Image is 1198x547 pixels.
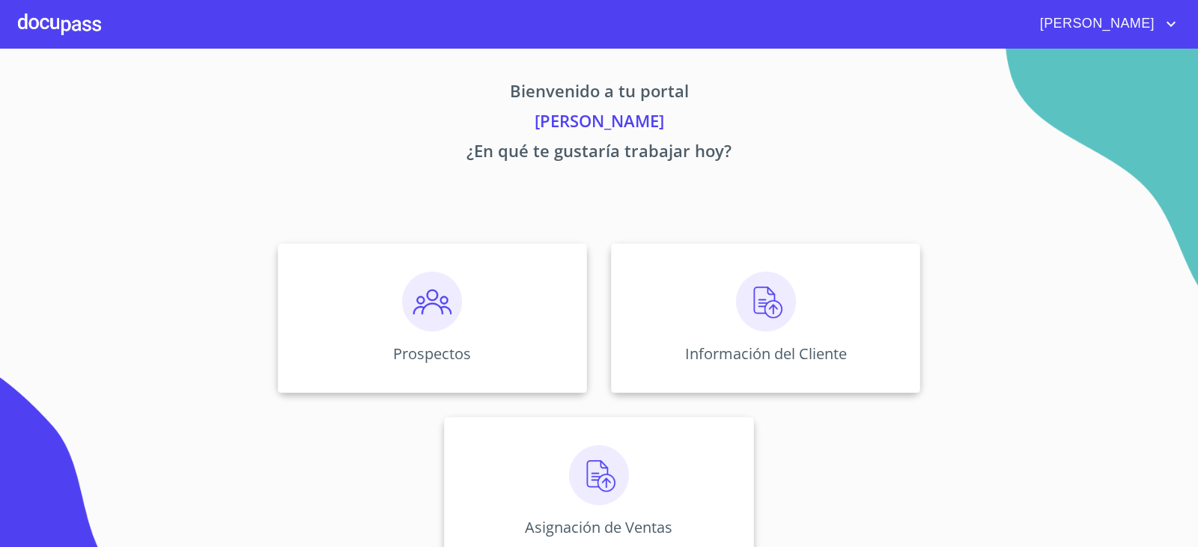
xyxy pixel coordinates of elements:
[1029,12,1162,36] span: [PERSON_NAME]
[138,109,1060,138] p: [PERSON_NAME]
[569,445,629,505] img: carga.png
[402,272,462,331] img: prospectos.png
[1029,12,1180,36] button: account of current user
[525,517,672,537] p: Asignación de Ventas
[138,138,1060,168] p: ¿En qué te gustaría trabajar hoy?
[138,79,1060,109] p: Bienvenido a tu portal
[393,343,471,364] p: Prospectos
[736,272,796,331] img: carga.png
[685,343,847,364] p: Información del Cliente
